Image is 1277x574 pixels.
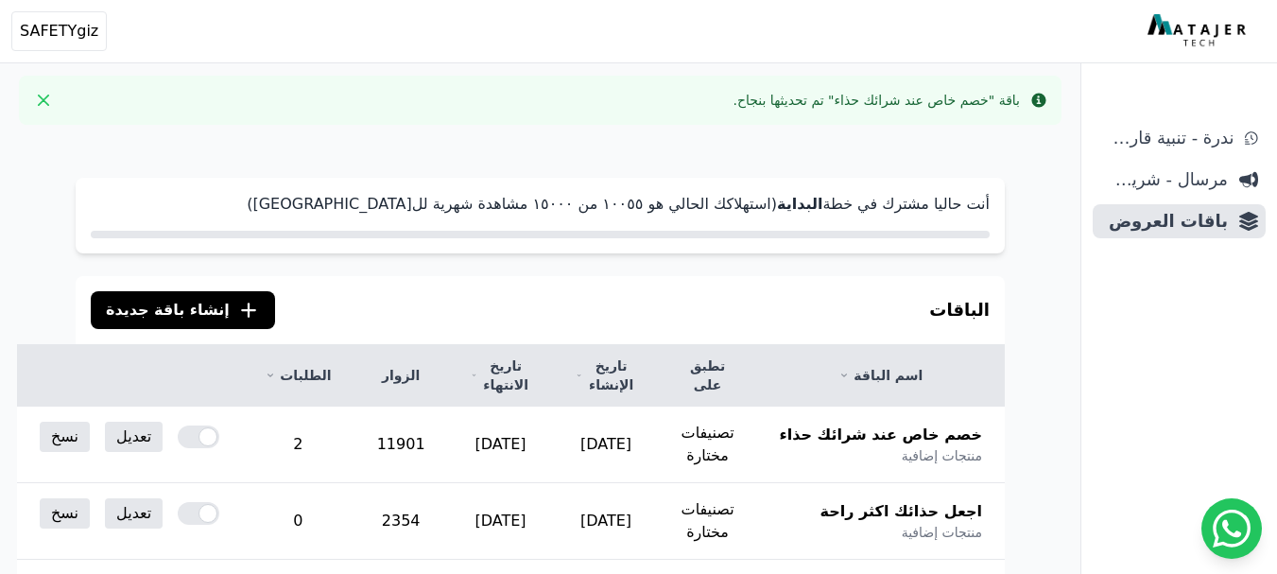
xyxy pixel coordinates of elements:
[553,407,658,483] td: [DATE]
[820,500,982,523] span: اجعل حذائك اكثر راحة
[40,422,90,452] a: نسخ
[1100,125,1234,151] span: ندرة - تنبية قارب علي النفاذ
[105,422,163,452] a: تعديل
[1148,14,1251,48] img: MatajerTech Logo
[902,523,982,542] span: منتجات إضافية
[354,483,448,560] td: 2354
[777,195,822,213] strong: البداية
[553,483,658,560] td: [DATE]
[1100,208,1228,235] span: باقات العروض
[448,407,554,483] td: [DATE]
[659,483,757,560] td: تصنيفات مختارة
[659,345,757,407] th: تطبق على
[265,366,331,385] a: الطلبات
[28,85,59,115] button: Close
[902,446,982,465] span: منتجات إضافية
[242,483,354,560] td: 0
[733,91,1021,110] div: باقة "خصم خاص عند شرائك حذاء" تم تحديثها بنجاح.
[780,424,982,446] span: خصم خاص عند شرائك حذاء
[105,498,163,529] a: تعديل
[471,357,531,394] a: تاريخ الانتهاء
[1100,166,1228,193] span: مرسال - شريط دعاية
[40,498,90,529] a: نسخ
[11,11,107,51] button: SAFETYgiz
[354,345,448,407] th: الزوار
[659,407,757,483] td: تصنيفات مختارة
[780,366,982,385] a: اسم الباقة
[354,407,448,483] td: 11901
[106,299,230,322] span: إنشاء باقة جديدة
[20,20,98,43] span: SAFETYgiz
[929,297,990,323] h3: الباقات
[91,193,990,216] p: أنت حاليا مشترك في خطة (استهلاكك الحالي هو ١۰۰٥٥ من ١٥۰۰۰ مشاهدة شهرية لل[GEOGRAPHIC_DATA])
[448,483,554,560] td: [DATE]
[91,291,275,329] button: إنشاء باقة جديدة
[576,357,635,394] a: تاريخ الإنشاء
[242,407,354,483] td: 2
